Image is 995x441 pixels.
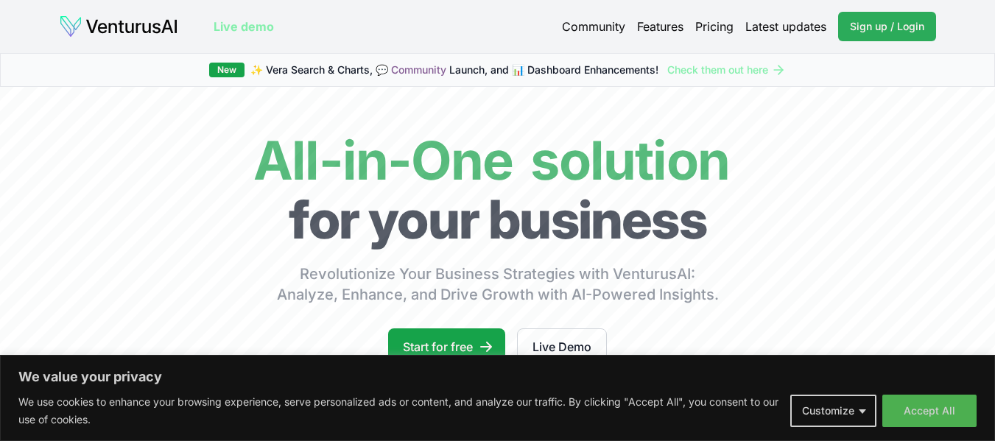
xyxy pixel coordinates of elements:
button: Accept All [882,395,977,427]
span: ✨ Vera Search & Charts, 💬 Launch, and 📊 Dashboard Enhancements! [250,63,658,77]
a: Check them out here [667,63,786,77]
a: Live Demo [517,328,607,365]
p: We value your privacy [18,368,977,386]
a: Features [637,18,683,35]
button: Customize [790,395,876,427]
a: Community [562,18,625,35]
p: We use cookies to enhance your browsing experience, serve personalized ads or content, and analyz... [18,393,779,428]
a: Community [391,63,446,76]
a: Pricing [695,18,734,35]
a: Sign up / Login [838,12,936,41]
a: Start for free [388,328,505,365]
img: logo [59,15,178,38]
a: Latest updates [745,18,826,35]
span: Sign up / Login [850,19,924,34]
a: Live demo [214,18,274,35]
div: New [209,63,245,77]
